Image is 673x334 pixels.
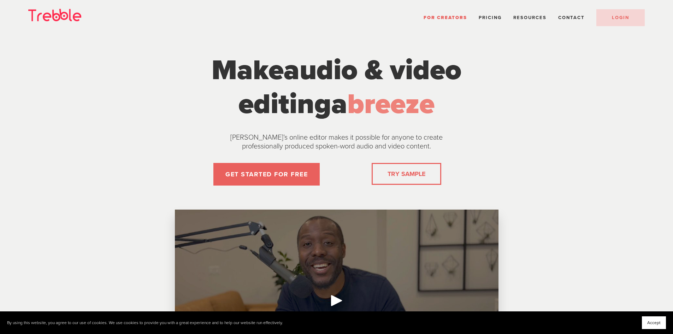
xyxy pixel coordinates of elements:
p: [PERSON_NAME]’s online editor makes it possible for anyone to create professionally produced spok... [213,133,460,151]
span: audio & video [284,53,461,87]
span: editing [238,87,331,121]
div: Play [328,292,345,309]
a: Pricing [479,15,502,20]
span: LOGIN [612,15,629,20]
a: GET STARTED FOR FREE [213,163,320,186]
img: Trebble [28,9,81,21]
a: LOGIN [596,9,645,26]
p: By using this website, you agree to our use of cookies. We use cookies to provide you with a grea... [7,320,283,326]
a: For Creators [424,15,467,20]
span: Resources [513,15,547,20]
span: Accept [647,320,661,325]
button: Accept [642,316,666,329]
a: TRY SAMPLE [385,167,428,181]
a: Contact [558,15,585,20]
h1: Make a [204,53,469,121]
span: breeze [347,87,435,121]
